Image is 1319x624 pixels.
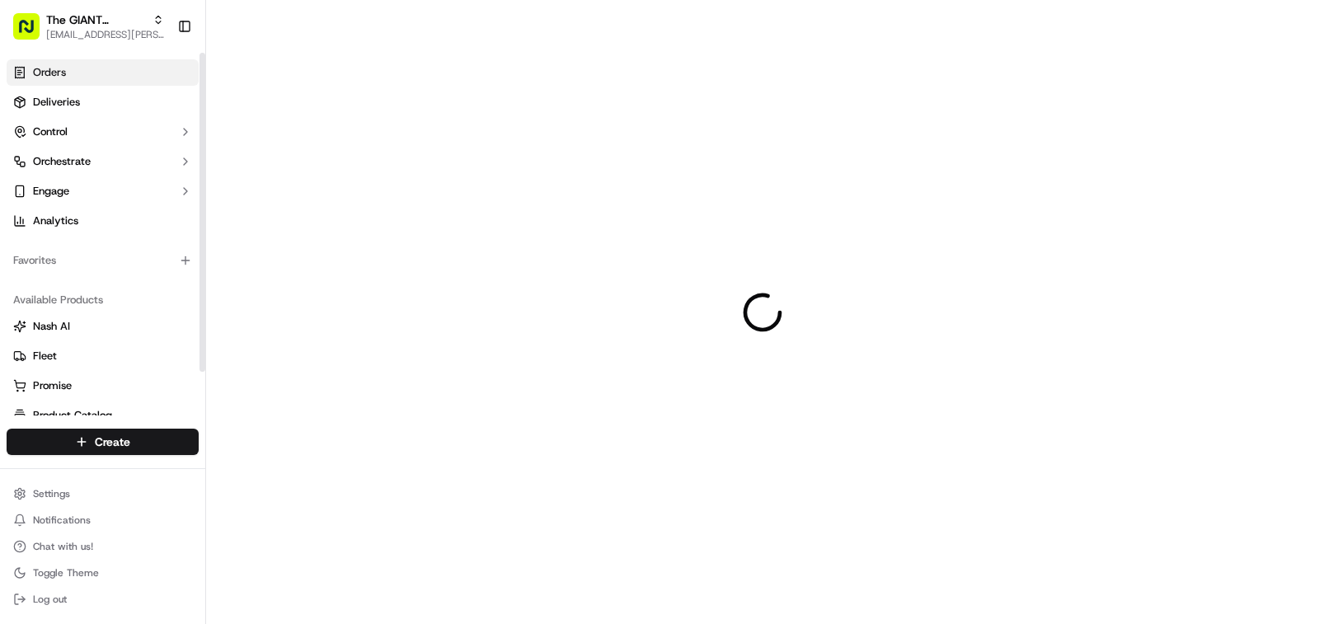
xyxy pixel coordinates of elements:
a: 📗Knowledge Base [10,232,133,262]
div: 💻 [139,241,153,254]
div: Favorites [7,247,199,274]
a: Product Catalog [13,408,192,423]
span: API Documentation [156,239,265,256]
span: Toggle Theme [33,566,99,579]
span: Fleet [33,349,57,364]
span: Orders [33,65,66,80]
button: Chat with us! [7,535,199,558]
div: Available Products [7,287,199,313]
img: 1736555255976-a54dd68f-1ca7-489b-9aae-adbdc363a1c4 [16,157,46,187]
span: Control [33,124,68,139]
span: Orchestrate [33,154,91,169]
button: Fleet [7,343,199,369]
button: Product Catalog [7,402,199,429]
span: Log out [33,593,67,606]
a: Orders [7,59,199,86]
p: Welcome 👋 [16,66,300,92]
button: Notifications [7,509,199,532]
a: Analytics [7,208,199,234]
span: Notifications [33,514,91,527]
span: Deliveries [33,95,80,110]
span: Engage [33,184,69,199]
a: Deliveries [7,89,199,115]
button: Log out [7,588,199,611]
span: Create [95,434,130,450]
button: Start new chat [280,162,300,182]
img: Nash [16,16,49,49]
a: Fleet [13,349,192,364]
div: We're available if you need us! [56,174,209,187]
button: Control [7,119,199,145]
span: Chat with us! [33,540,93,553]
button: Create [7,429,199,455]
button: [EMAIL_ADDRESS][PERSON_NAME][DOMAIN_NAME] [46,28,164,41]
button: Toggle Theme [7,561,199,584]
a: Nash AI [13,319,192,334]
span: Product Catalog [33,408,112,423]
input: Got a question? Start typing here... [43,106,297,124]
button: Nash AI [7,313,199,340]
button: The GIANT Company [46,12,146,28]
button: The GIANT Company[EMAIL_ADDRESS][PERSON_NAME][DOMAIN_NAME] [7,7,171,46]
button: Orchestrate [7,148,199,175]
span: Analytics [33,213,78,228]
span: Promise [33,378,72,393]
div: 📗 [16,241,30,254]
span: Knowledge Base [33,239,126,256]
span: Pylon [164,279,199,292]
button: Promise [7,373,199,399]
button: Settings [7,482,199,505]
a: Promise [13,378,192,393]
span: Nash AI [33,319,70,334]
button: Engage [7,178,199,204]
span: Settings [33,487,70,500]
a: 💻API Documentation [133,232,271,262]
div: Start new chat [56,157,270,174]
a: Powered byPylon [116,279,199,292]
